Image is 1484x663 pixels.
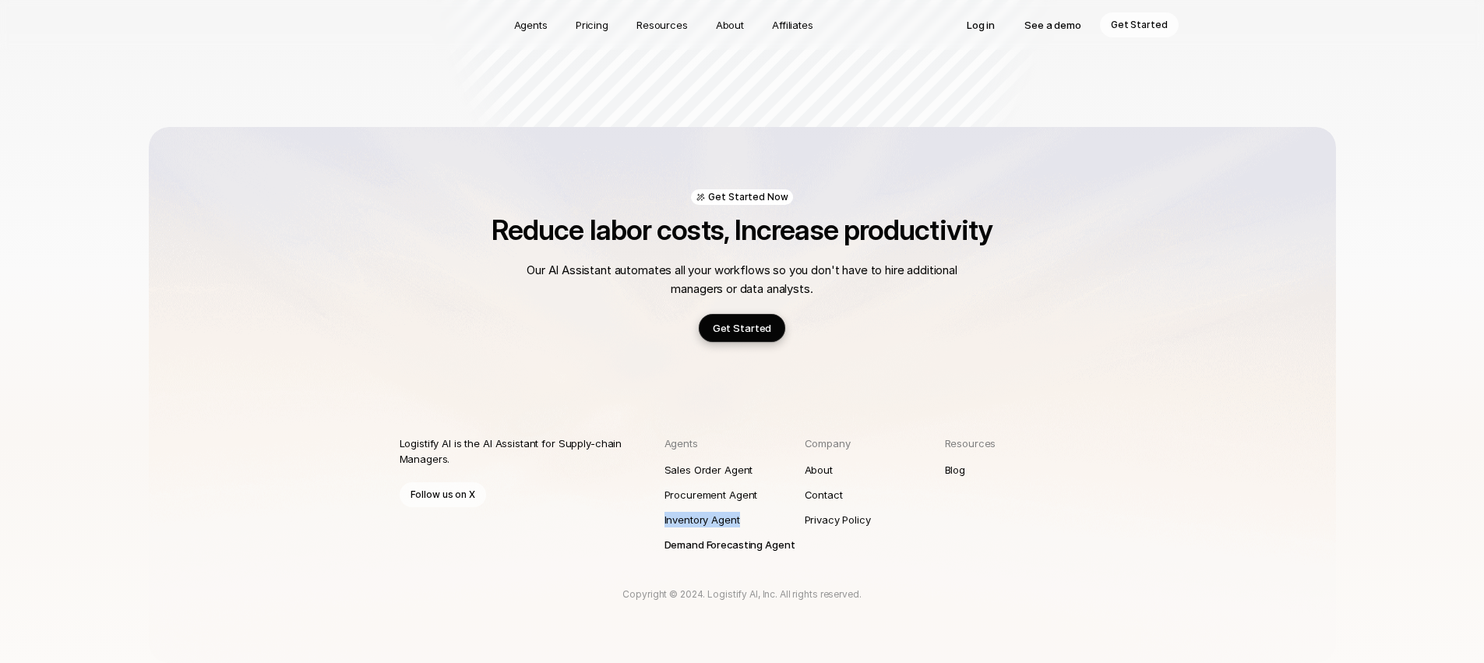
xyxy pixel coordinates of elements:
a: Privacy Policy [805,507,945,532]
p: Inventory Agent [664,512,740,527]
a: Demand Forecasting Agent [664,532,805,557]
a: Affiliates [763,12,823,37]
p: Pricing [576,17,608,33]
p: Procurement Agent [664,487,758,503]
p: Log in [967,17,995,33]
a: Inventory Agent [664,507,805,532]
p: Get Started [1111,17,1168,33]
p: Get Started Now [708,191,788,203]
p: Demand Forecasting Agent [664,537,795,552]
p: Agents [514,17,548,33]
a: Resources [627,12,697,37]
a: Sales Order Agent [664,457,805,482]
p: Blog [945,462,965,478]
p: Affiliates [772,17,813,33]
span: Agents [664,437,698,450]
a: Blog [945,457,1085,482]
a: Log in [956,12,1006,37]
p: About [805,462,833,478]
a: About [707,12,753,37]
a: Get Started [699,314,786,342]
p: About [716,17,744,33]
p: Contact [805,487,843,503]
span: Resources [945,437,996,450]
p: Logistify AI is the AI Assistant for Supply-chain Managers. [400,436,636,467]
a: See a demo [1013,12,1092,37]
a: Pricing [566,12,618,37]
p: See a demo [1024,17,1081,33]
a: Procurement Agent [664,482,805,507]
span: Copyright © 2024. Logistify AI, Inc. All rights reserved. [622,588,861,600]
p: Sales Order Agent [664,462,753,478]
p: Get Started [713,320,772,336]
p: Privacy Policy [805,512,871,527]
a: Follow us on X [400,482,486,507]
a: Contact [805,482,945,507]
span: Company [805,437,851,450]
a: About [805,457,945,482]
p: Follow us on X [411,487,475,503]
a: Get Started [1100,12,1179,37]
p: Our AI Assistant automates all your workflows so you don't have to hire additional managers or da... [524,261,961,298]
h2: Reduce labor costs, Increase productivity [400,214,1085,245]
p: Resources [636,17,688,33]
a: Agents [505,12,557,37]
